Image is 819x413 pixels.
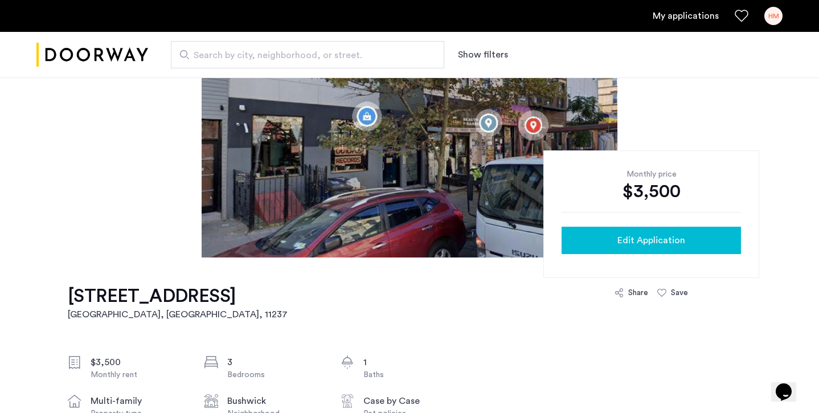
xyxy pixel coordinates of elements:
div: Bushwick [227,394,323,408]
div: Baths [363,369,459,381]
span: Search by city, neighborhood, or street. [194,48,412,62]
iframe: chat widget [771,367,808,402]
a: Favorites [735,9,748,23]
h1: [STREET_ADDRESS] [68,285,288,308]
img: logo [36,34,148,76]
div: Monthly rent [91,369,186,381]
div: $3,500 [91,355,186,369]
span: Edit Application [617,234,685,247]
div: multi-family [91,394,186,408]
div: Share [628,287,648,298]
div: HM [764,7,783,25]
input: Apartment Search [171,41,444,68]
div: Case by Case [363,394,459,408]
div: $3,500 [562,180,741,203]
a: My application [653,9,719,23]
div: 3 [227,355,323,369]
button: Show or hide filters [458,48,508,62]
div: Bedrooms [227,369,323,381]
div: Save [671,287,688,298]
div: Monthly price [562,169,741,180]
a: [STREET_ADDRESS][GEOGRAPHIC_DATA], [GEOGRAPHIC_DATA], 11237 [68,285,288,321]
div: 1 [363,355,459,369]
h2: [GEOGRAPHIC_DATA], [GEOGRAPHIC_DATA] , 11237 [68,308,288,321]
a: Cazamio logo [36,34,148,76]
button: button [562,227,741,254]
